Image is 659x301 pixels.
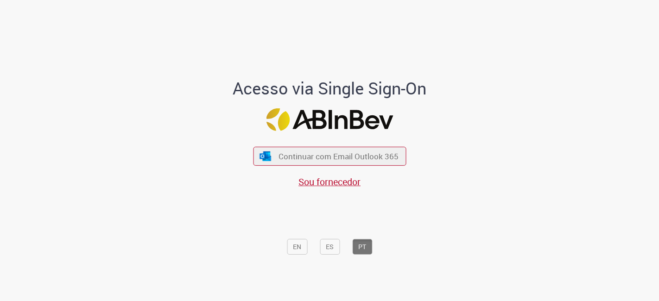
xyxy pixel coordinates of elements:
img: ícone Azure/Microsoft 360 [259,151,272,161]
img: Logo ABInBev [266,108,393,131]
h1: Acesso via Single Sign-On [201,79,458,97]
a: Sou fornecedor [298,176,361,188]
button: PT [352,239,372,255]
button: ES [320,239,340,255]
button: ícone Azure/Microsoft 360 Continuar com Email Outlook 365 [253,147,406,166]
button: EN [287,239,307,255]
span: Continuar com Email Outlook 365 [279,151,399,162]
